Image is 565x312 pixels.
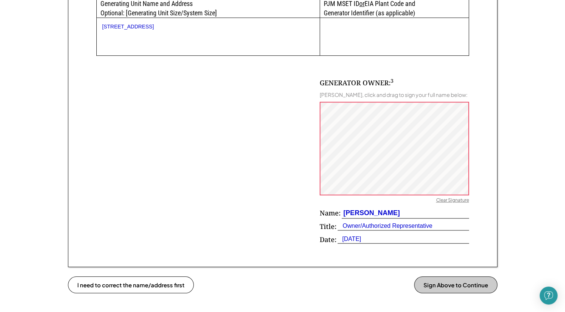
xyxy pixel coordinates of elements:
div: Title: [320,222,336,231]
button: I need to correct the name/address first [68,276,194,293]
sup: 3 [391,77,394,84]
div: [DATE] [338,235,361,243]
div: [PERSON_NAME], click and drag to sign your full name below: [320,91,468,98]
div: Clear Signature [436,197,469,205]
div: GENERATOR OWNER: [320,78,394,88]
div: [STREET_ADDRESS] [102,24,314,30]
div: Date: [320,235,336,244]
button: Sign Above to Continue [414,276,497,293]
div: [PERSON_NAME] [342,208,400,218]
div: Name: [320,208,341,218]
div: Open Intercom Messenger [540,287,558,305]
div: Owner/Authorized Representative [338,222,432,230]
